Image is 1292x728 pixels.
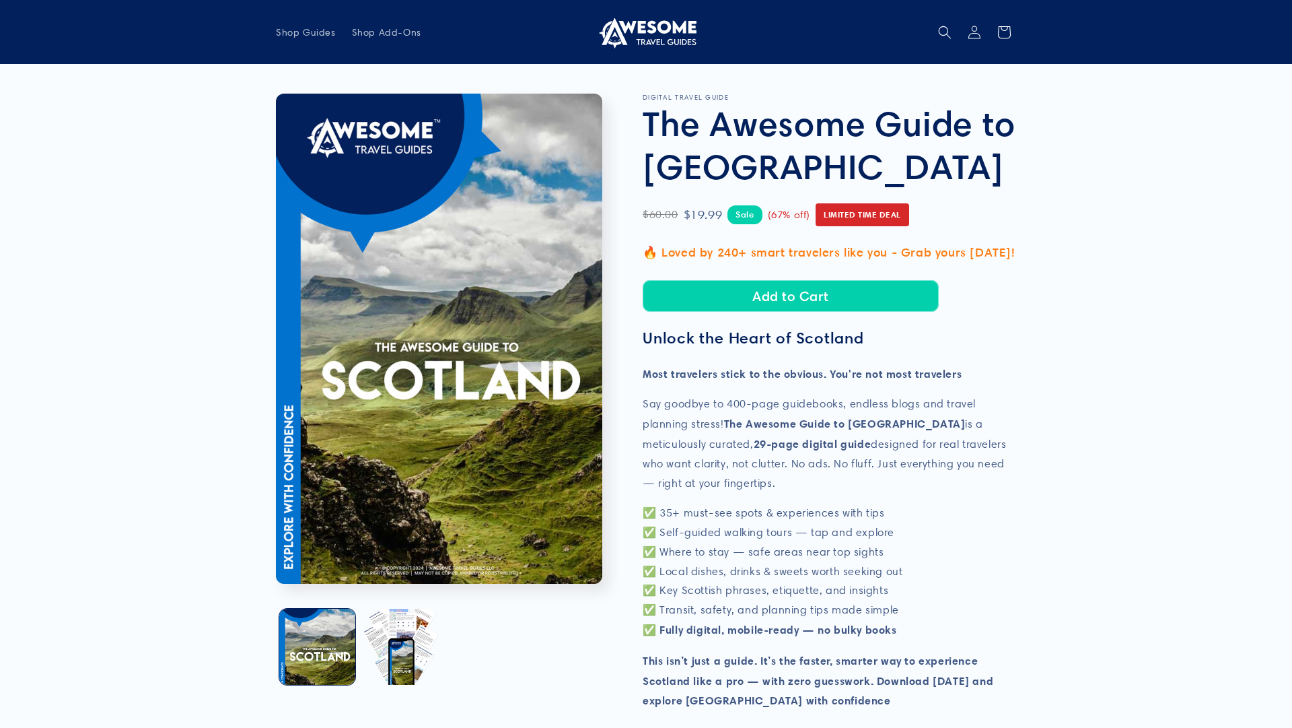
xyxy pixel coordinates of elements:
a: Awesome Travel Guides [591,11,702,53]
h1: The Awesome Guide to [GEOGRAPHIC_DATA] [643,102,1016,188]
strong: The Awesome Guide to [GEOGRAPHIC_DATA] [724,417,966,430]
strong: Most travelers stick to the obvious. You're not most travelers [643,367,962,380]
media-gallery: Gallery Viewer [276,94,609,688]
p: ✅ 35+ must-see spots & experiences with tips ✅ Self-guided walking tours — tap and explore ✅ Wher... [643,504,1016,640]
p: 🔥 Loved by 240+ smart travelers like you - Grab yours [DATE]! [643,242,1016,263]
span: Shop Guides [276,26,336,38]
span: Shop Add-Ons [352,26,421,38]
strong: This isn’t just a guide. It’s the faster, smarter way to experience Scotland like a pro — with ze... [643,654,993,708]
span: $60.00 [643,205,678,225]
button: Add to Cart [643,280,939,312]
button: Load image 1 in gallery view [279,609,355,685]
img: Awesome Travel Guides [596,16,696,48]
strong: ✅ Fully digital, mobile-ready — no bulky books [643,623,897,636]
span: Limited Time Deal [816,203,909,226]
p: Say goodbye to 400-page guidebooks, endless blogs and travel planning stress! is a meticulously c... [643,395,1016,493]
strong: 29-page digital guide [754,437,871,451]
a: Shop Guides [268,18,344,46]
span: (67% off) [768,206,810,224]
a: Shop Add-Ons [344,18,429,46]
p: DIGITAL TRAVEL GUIDE [643,94,1016,102]
span: Sale [727,205,762,224]
span: $19.99 [684,204,723,226]
button: Load image 2 in gallery view [362,609,438,685]
summary: Search [930,18,960,47]
h3: Unlock the Heart of Scotland [643,329,1016,348]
